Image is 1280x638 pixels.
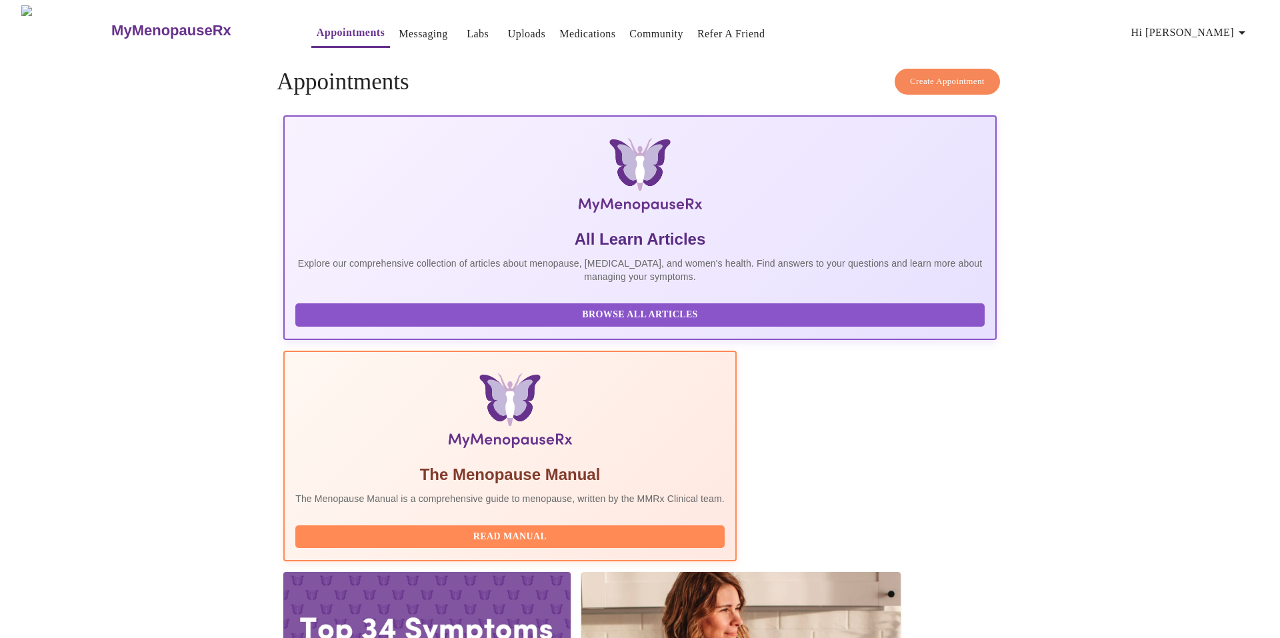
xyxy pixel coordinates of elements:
h5: All Learn Articles [295,229,985,250]
button: Community [624,21,689,47]
img: MyMenopauseRx Logo [21,5,110,55]
p: Explore our comprehensive collection of articles about menopause, [MEDICAL_DATA], and women's hea... [295,257,985,283]
a: Messaging [399,25,447,43]
span: Browse All Articles [309,307,971,323]
span: Hi [PERSON_NAME] [1131,23,1250,42]
p: The Menopause Manual is a comprehensive guide to menopause, written by the MMRx Clinical team. [295,492,725,505]
button: Uploads [503,21,551,47]
span: Create Appointment [910,74,985,89]
span: Read Manual [309,529,711,545]
button: Medications [554,21,621,47]
a: Appointments [317,23,385,42]
a: Browse All Articles [295,308,988,319]
a: Labs [467,25,489,43]
button: Create Appointment [895,69,1000,95]
img: Menopause Manual [363,373,656,453]
img: MyMenopauseRx Logo [403,138,877,218]
button: Browse All Articles [295,303,985,327]
button: Messaging [393,21,453,47]
button: Labs [457,21,499,47]
button: Read Manual [295,525,725,549]
a: Medications [559,25,615,43]
button: Hi [PERSON_NAME] [1126,19,1255,46]
h3: MyMenopauseRx [111,22,231,39]
a: Uploads [508,25,546,43]
a: MyMenopauseRx [110,7,285,54]
a: Community [629,25,683,43]
h5: The Menopause Manual [295,464,725,485]
h4: Appointments [277,69,1003,95]
a: Read Manual [295,530,728,541]
button: Appointments [311,19,390,48]
button: Refer a Friend [692,21,771,47]
a: Refer a Friend [697,25,765,43]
